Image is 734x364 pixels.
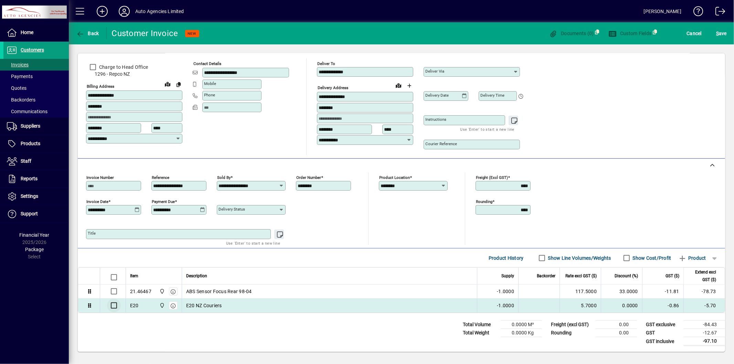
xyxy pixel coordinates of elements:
app-page-header-button: Back [69,27,107,40]
a: Backorders [3,94,69,106]
mat-label: Delivery status [219,207,245,212]
td: -5.70 [683,299,725,312]
td: 0.00 [596,329,637,337]
button: Product [675,252,710,264]
button: Product History [486,252,526,264]
mat-label: Phone [204,93,215,97]
a: Logout [710,1,725,24]
td: -97.10 [684,337,725,346]
mat-label: Courier Reference [425,141,457,146]
span: Products [21,141,40,146]
span: Home [21,30,33,35]
mat-label: Invoice date [86,199,108,204]
td: -84.43 [684,321,725,329]
a: Quotes [3,82,69,94]
span: Financial Year [20,232,50,238]
label: Show Line Volumes/Weights [547,255,611,261]
span: GST ($) [666,272,679,280]
span: Suppliers [21,123,40,129]
span: Rangiora [158,288,166,295]
a: Support [3,205,69,223]
span: Backorder [537,272,555,280]
div: Customer Invoice [112,28,178,39]
td: Rounding [547,329,596,337]
mat-label: Order number [296,175,321,180]
span: Settings [21,193,38,199]
label: Charge to Head Office [98,64,148,71]
a: Knowledge Base [688,1,703,24]
mat-label: Deliver via [425,69,444,74]
span: Supply [501,272,514,280]
td: GST inclusive [642,337,684,346]
div: 117.5000 [564,288,597,295]
a: Staff [3,153,69,170]
span: Cancel [687,28,702,39]
span: Quotes [7,85,26,91]
button: Copy to Delivery address [173,79,184,90]
span: NEW [188,31,196,36]
td: 0.00 [596,321,637,329]
span: Invoices [7,62,29,67]
mat-label: Delivery time [480,93,504,98]
span: S [716,31,719,36]
a: Communications [3,106,69,117]
a: Suppliers [3,118,69,135]
span: -1.0000 [497,288,514,295]
div: E20 [130,302,139,309]
mat-label: Rounding [476,199,492,204]
span: ABS Sensor Focus Rear 98-04 [186,288,252,295]
a: View on map [393,80,404,91]
span: -1.0000 [497,302,514,309]
td: 0.0000 M³ [501,321,542,329]
div: Auto Agencies Limited [135,6,184,17]
td: -0.86 [642,299,683,312]
mat-label: Delivery date [425,93,449,98]
button: Cancel [685,27,704,40]
td: -12.67 [684,329,725,337]
td: GST [642,329,684,337]
span: Staff [21,158,31,164]
div: 5.7000 [564,302,597,309]
td: 0.0000 [601,299,642,312]
td: -11.81 [642,285,683,299]
label: Show Cost/Profit [631,255,671,261]
a: Payments [3,71,69,82]
span: Description [186,272,207,280]
mat-hint: Use 'Enter' to start a new line [460,125,514,133]
button: Choose address [404,80,415,91]
span: ave [716,28,727,39]
mat-label: Title [88,231,96,236]
td: 0.0000 Kg [501,329,542,337]
a: Home [3,24,69,41]
span: Package [25,247,44,252]
a: Products [3,135,69,152]
span: Support [21,211,38,216]
span: Payments [7,74,33,79]
span: E20 NZ Couriers [186,302,222,309]
mat-label: Instructions [425,117,446,122]
mat-label: Product location [379,175,410,180]
span: Rangiora [158,302,166,309]
mat-label: Invoice number [86,175,114,180]
span: 1296 - Repco NZ [86,71,182,78]
span: Documents (0) [549,31,594,36]
span: Reports [21,176,38,181]
td: Total Weight [459,329,501,337]
span: Back [76,31,99,36]
span: Communications [7,109,47,114]
button: Profile [113,5,135,18]
mat-label: Mobile [204,81,216,86]
a: Invoices [3,59,69,71]
span: Extend excl GST ($) [688,268,716,283]
span: Rate excl GST ($) [565,272,597,280]
mat-hint: Use 'Enter' to start a new line [226,239,280,247]
mat-label: Reference [152,175,169,180]
mat-label: Deliver To [317,61,335,66]
span: Backorders [7,97,35,103]
td: Freight (excl GST) [547,321,596,329]
a: Reports [3,170,69,188]
button: Add [91,5,113,18]
mat-label: Freight (excl GST) [476,175,508,180]
td: 33.0000 [601,285,642,299]
td: -78.73 [683,285,725,299]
